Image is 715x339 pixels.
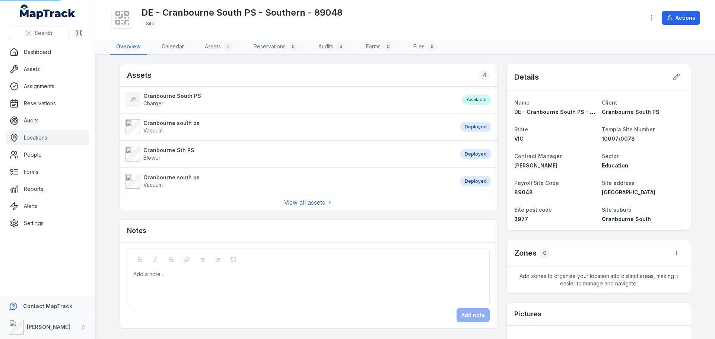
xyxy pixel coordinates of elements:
[514,207,552,213] span: Site post code
[312,39,351,55] a: Audits0
[6,164,89,179] a: Forms
[6,199,89,214] a: Alerts
[127,70,152,80] h2: Assets
[602,207,632,213] span: Site suburb
[125,92,455,107] a: Cranbourne South PSCharger
[143,154,161,161] span: Blower
[143,119,200,127] strong: Cranbourne south ps
[360,39,398,55] a: Forms0
[6,130,89,145] a: Locations
[289,42,298,51] div: 0
[602,135,635,142] span: 10007/0078
[110,39,147,55] a: Overview
[514,126,528,132] span: State
[460,176,491,186] div: Deployed
[602,126,655,132] span: Templa Site Number
[142,19,159,29] div: Site
[514,216,528,222] span: 3977
[514,162,596,169] a: [PERSON_NAME]
[143,174,200,181] strong: Cranbourne south ps
[602,180,635,186] span: Site address
[540,248,550,258] div: 0
[514,248,537,258] h2: Zones
[6,45,89,60] a: Dashboard
[23,303,72,309] strong: Contact MapTrack
[662,11,700,25] button: Actions
[460,122,491,132] div: Deployed
[143,100,163,106] span: Charger
[284,198,333,207] a: View all assets
[143,127,163,134] span: Vacuum
[460,149,491,159] div: Deployed
[248,39,304,55] a: Reservations0
[6,113,89,128] a: Audits
[127,226,146,236] h3: Notes
[602,189,655,195] span: [GEOGRAPHIC_DATA]
[143,182,163,188] span: Vacuum
[514,180,559,186] span: Payroll Site Code
[428,42,436,51] div: 0
[143,147,194,154] strong: Cranbourne Sth PS
[514,189,533,195] span: 89048
[336,42,345,51] div: 0
[602,99,617,106] span: Client
[514,72,539,82] h2: Details
[602,153,619,159] span: Sector
[384,42,393,51] div: 0
[35,29,52,37] span: Search
[514,153,562,159] span: Contract Manager
[507,266,691,293] span: Add zones to organise your location into distinct areas, making it easier to manage and navigate.
[479,70,490,80] div: 4
[6,182,89,196] a: Reports
[6,147,89,162] a: People
[20,4,76,19] a: MapTrack
[27,324,70,330] strong: [PERSON_NAME]
[514,99,530,106] span: Name
[462,95,491,105] div: Available
[9,26,69,40] button: Search
[142,7,343,19] h1: DE - Cranbourne South PS - Southern - 89048
[6,79,89,94] a: Assignments
[514,135,524,142] span: VIC
[514,309,541,319] h3: Pictures
[143,92,201,100] strong: Cranbourne South PS
[6,96,89,111] a: Reservations
[156,39,190,55] a: Calendar
[6,62,89,77] a: Assets
[199,39,239,55] a: Assets4
[514,109,639,115] span: DE - Cranbourne South PS - Southern - 89048
[125,119,453,134] a: Cranbourne south psVacuum
[125,147,453,161] a: Cranbourne Sth PSBlower
[125,174,453,189] a: Cranbourne south psVacuum
[602,109,660,115] span: Cranbourne South PS
[602,216,651,222] span: Cranbourne South
[224,42,233,51] div: 4
[6,216,89,231] a: Settings
[407,39,442,55] a: Files0
[602,162,628,169] span: Education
